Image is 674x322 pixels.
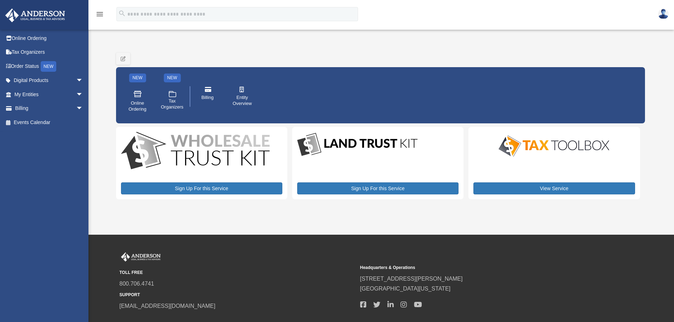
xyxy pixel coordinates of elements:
div: NEW [41,61,56,72]
a: Billing [193,82,223,111]
a: [STREET_ADDRESS][PERSON_NAME] [360,276,463,282]
img: User Pic [658,9,669,19]
a: 800.706.4741 [120,281,154,287]
span: Entity Overview [232,95,252,107]
span: Billing [201,95,214,101]
a: View Service [473,182,635,194]
a: Digital Productsarrow_drop_down [5,74,90,88]
a: Sign Up For this Service [297,182,459,194]
div: NEW [129,74,146,82]
i: search [118,10,126,17]
span: Online Ordering [128,100,148,112]
a: [EMAIL_ADDRESS][DOMAIN_NAME] [120,303,215,309]
a: My Entitiesarrow_drop_down [5,87,94,101]
small: Headquarters & Operations [360,264,596,271]
a: Events Calendar [5,115,94,129]
a: [GEOGRAPHIC_DATA][US_STATE] [360,286,451,292]
small: SUPPORT [120,291,355,299]
a: Billingarrow_drop_down [5,101,94,116]
span: arrow_drop_down [76,74,90,88]
span: Tax Organizers [161,98,184,110]
i: menu [96,10,104,18]
img: Anderson Advisors Platinum Portal [3,8,67,22]
a: Entity Overview [227,82,257,111]
a: Tax Organizers [157,85,187,117]
a: Order StatusNEW [5,59,94,74]
img: LandTrust_lgo-1.jpg [297,132,417,158]
a: Online Ordering [123,85,152,117]
a: menu [96,12,104,18]
span: arrow_drop_down [76,87,90,102]
span: arrow_drop_down [76,101,90,116]
div: NEW [164,74,181,82]
a: Sign Up For this Service [121,182,282,194]
a: Tax Organizers [5,45,94,59]
small: TOLL FREE [120,269,355,276]
img: WS-Trust-Kit-lgo-1.jpg [121,132,270,171]
a: Online Ordering [5,31,94,45]
img: Anderson Advisors Platinum Portal [120,252,162,262]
